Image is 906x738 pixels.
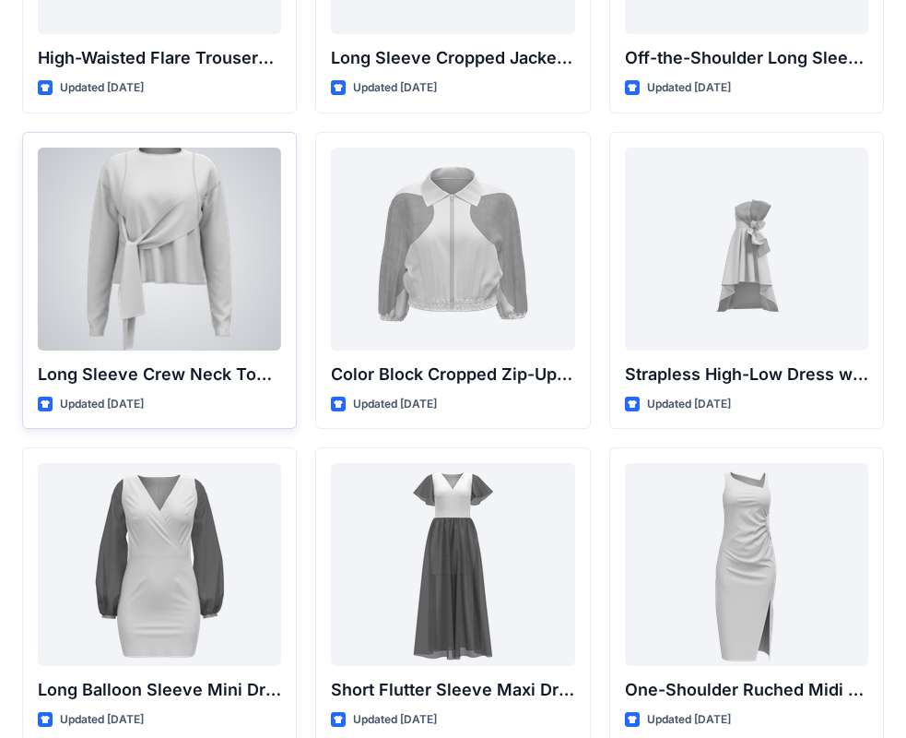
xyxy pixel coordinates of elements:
p: Updated [DATE] [60,78,144,98]
p: Updated [DATE] [353,78,437,98]
p: Updated [DATE] [353,710,437,730]
p: High-Waisted Flare Trousers with Button Detail [38,45,281,71]
a: Short Flutter Sleeve Maxi Dress with Contrast Bodice and Sheer Overlay [331,463,574,666]
p: Strapless High-Low Dress with Side Bow Detail [625,362,868,387]
p: Color Block Cropped Zip-Up Jacket with Sheer Sleeves [331,362,574,387]
p: Long Sleeve Crew Neck Top with Asymmetrical Tie Detail [38,362,281,387]
p: Updated [DATE] [60,710,144,730]
p: One-Shoulder Ruched Midi Dress with Slit [625,677,868,703]
p: Long Sleeve Cropped Jacket with Mandarin Collar and Shoulder Detail [331,45,574,71]
p: Long Balloon Sleeve Mini Dress with Wrap Bodice [38,677,281,703]
a: Long Sleeve Crew Neck Top with Asymmetrical Tie Detail [38,148,281,351]
p: Updated [DATE] [647,395,731,414]
a: Long Balloon Sleeve Mini Dress with Wrap Bodice [38,463,281,666]
p: Updated [DATE] [353,395,437,414]
p: Updated [DATE] [647,78,731,98]
a: Color Block Cropped Zip-Up Jacket with Sheer Sleeves [331,148,574,351]
a: One-Shoulder Ruched Midi Dress with Slit [625,463,868,666]
p: Updated [DATE] [647,710,731,730]
p: Updated [DATE] [60,395,144,414]
a: Strapless High-Low Dress with Side Bow Detail [625,148,868,351]
p: Short Flutter Sleeve Maxi Dress with Contrast [PERSON_NAME] and [PERSON_NAME] [331,677,574,703]
p: Off-the-Shoulder Long Sleeve Top [625,45,868,71]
